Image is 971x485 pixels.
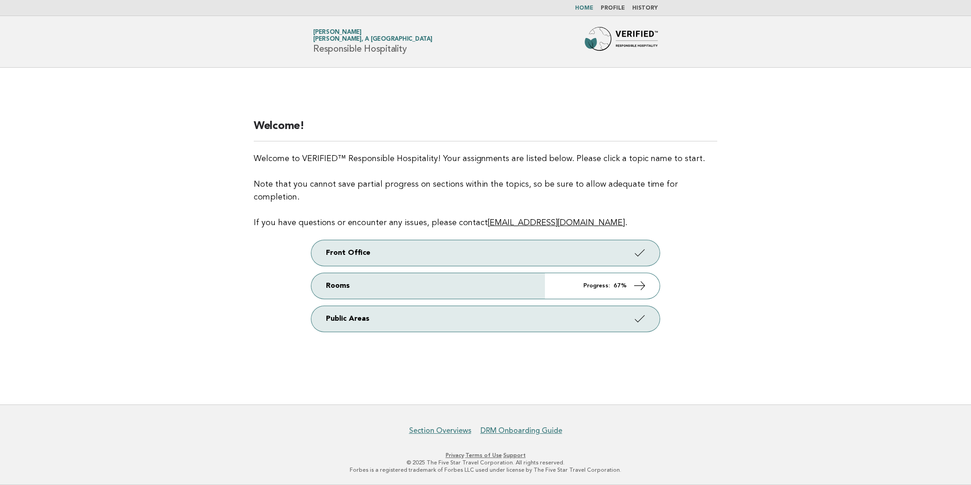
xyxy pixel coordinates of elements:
a: Home [575,5,593,11]
p: Forbes is a registered trademark of Forbes LLC used under license by The Five Star Travel Corpora... [206,466,765,474]
a: Terms of Use [465,452,502,458]
h1: Responsible Hospitality [313,30,432,54]
p: Welcome to VERIFIED™ Responsible Hospitality! Your assignments are listed below. Please click a t... [254,152,717,229]
a: [PERSON_NAME][PERSON_NAME], A [GEOGRAPHIC_DATA] [313,29,432,42]
p: © 2025 The Five Star Travel Corporation. All rights reserved. [206,459,765,466]
img: Forbes Travel Guide [585,27,658,56]
a: Section Overviews [409,426,471,435]
a: Front Office [311,240,660,266]
a: Support [503,452,526,458]
span: [PERSON_NAME], A [GEOGRAPHIC_DATA] [313,37,432,43]
a: DRM Onboarding Guide [480,426,562,435]
a: Profile [601,5,625,11]
strong: 67% [614,283,627,289]
a: Rooms Progress: 67% [311,273,660,299]
a: Public Areas [311,306,660,332]
em: Progress: [583,283,610,289]
p: · · [206,452,765,459]
a: [EMAIL_ADDRESS][DOMAIN_NAME] [488,219,625,227]
a: History [632,5,658,11]
h2: Welcome! [254,119,717,141]
a: Privacy [446,452,464,458]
